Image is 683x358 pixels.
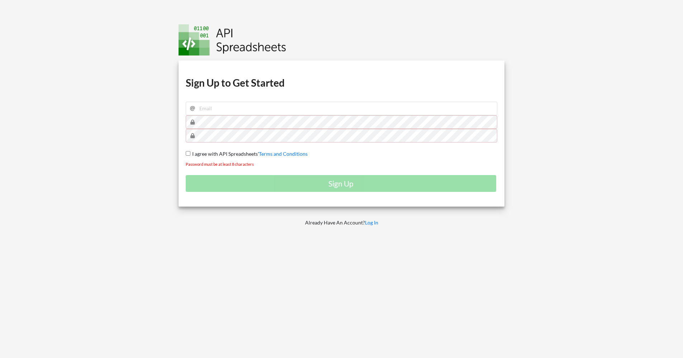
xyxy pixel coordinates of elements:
p: Already Have An Account? [174,219,510,226]
input: Email [186,102,498,115]
a: Log In [365,219,378,226]
a: Terms and Conditions [259,151,308,157]
h1: Sign Up to Get Started [186,76,498,89]
span: I agree with API Spreadsheets' [190,151,259,157]
small: Password must be at least 8 characters [186,162,254,166]
img: Logo.png [179,24,286,55]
